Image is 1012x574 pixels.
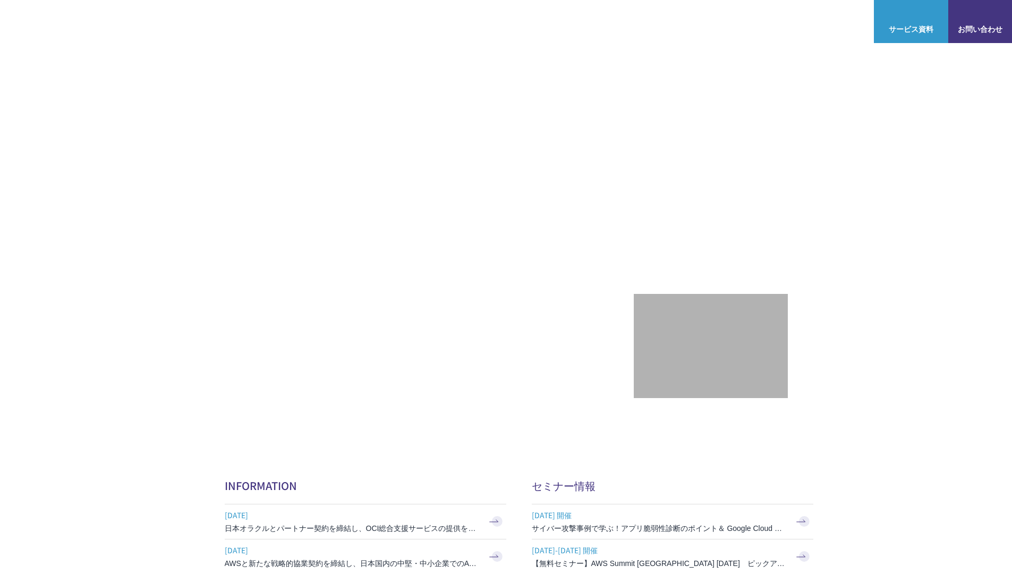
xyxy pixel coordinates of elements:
[532,507,787,523] span: [DATE] 開催
[225,478,506,493] h2: INFORMATION
[532,478,813,493] h2: セミナー情報
[972,8,989,21] img: お問い合わせ
[553,16,593,27] p: サービス
[16,9,199,34] a: AWS総合支援サービス C-Chorus NHN テコラスAWS総合支援サービス
[772,16,812,27] p: ナレッジ
[225,175,634,277] h1: AWS ジャーニーの 成功を実現
[225,504,506,539] a: [DATE] 日本オラクルとパートナー契約を締結し、OCI総合支援サービスの提供を開始
[225,558,480,569] h3: AWSと新たな戦略的協業契約を締結し、日本国内の中堅・中小企業でのAWS活用を加速
[532,539,813,574] a: [DATE]-[DATE] 開催 【無料セミナー】AWS Summit [GEOGRAPHIC_DATA] [DATE] ピックアップセッション
[422,309,614,360] img: AWS請求代行サービス 統合管理プラン
[225,539,506,574] a: [DATE] AWSと新たな戦略的協業契約を締結し、日本国内の中堅・中小企業でのAWS活用を加速
[122,10,199,32] span: NHN テコラス AWS総合支援サービス
[655,310,767,387] img: 契約件数
[532,523,787,534] h3: サイバー攻撃事例で学ぶ！アプリ脆弱性診断のポイント＆ Google Cloud セキュリティ対策
[874,23,948,35] span: サービス資料
[834,16,863,27] a: ログイン
[948,23,1012,35] span: お問い合わせ
[225,117,634,164] p: AWSの導入からコスト削減、 構成・運用の最適化からデータ活用まで 規模や業種業態を問わない マネージドサービスで
[532,542,787,558] span: [DATE]-[DATE] 開催
[532,558,787,569] h3: 【無料セミナー】AWS Summit [GEOGRAPHIC_DATA] [DATE] ピックアップセッション
[532,504,813,539] a: [DATE] 開催 サイバー攻撃事例で学ぶ！アプリ脆弱性診断のポイント＆ Google Cloud セキュリティ対策
[721,16,751,27] a: 導入事例
[699,205,722,220] em: AWS
[663,96,759,192] img: AWSプレミアティアサービスパートナー
[506,16,532,27] p: 強み
[903,8,920,21] img: AWS総合支援サービス C-Chorus サービス資料
[225,507,480,523] span: [DATE]
[650,205,771,246] p: 最上位プレミアティア サービスパートナー
[225,523,480,534] h3: 日本オラクルとパートナー契約を締結し、OCI総合支援サービスの提供を開始
[615,16,700,27] p: 業種別ソリューション
[225,309,416,360] img: AWSとの戦略的協業契約 締結
[225,542,480,558] span: [DATE]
